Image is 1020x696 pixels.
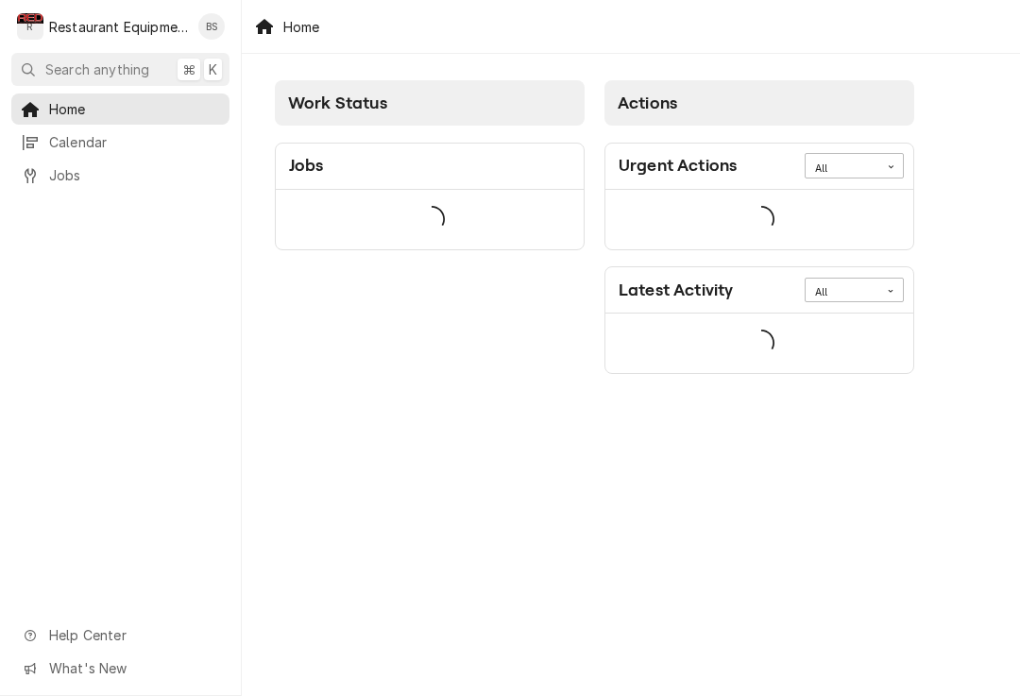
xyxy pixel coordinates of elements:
div: Card Title [619,153,737,178]
div: R [17,13,43,40]
a: Go to What's New [11,653,229,684]
span: Actions [618,93,677,112]
a: Calendar [11,127,229,158]
a: Jobs [11,160,229,191]
div: Card Title [289,153,324,178]
div: Card Header [276,144,584,190]
span: Loading... [418,199,445,239]
span: Loading... [748,324,774,364]
div: All [815,161,870,177]
div: Card Data [605,314,913,373]
div: Card Data [276,190,584,249]
div: All [815,285,870,300]
div: Card Column Header [604,80,914,126]
div: Card Title [619,278,733,303]
div: Card: Jobs [275,143,585,250]
div: Dashboard [242,54,1020,407]
span: Home [49,99,220,119]
button: Search anything⌘K [11,53,229,86]
span: Calendar [49,132,220,152]
span: Loading... [748,199,774,239]
div: BS [198,13,225,40]
div: Card: Latest Activity [604,266,914,374]
div: Card Header [605,267,913,314]
span: What's New [49,658,218,678]
div: Card Column Content [275,126,585,324]
span: Work Status [288,93,387,112]
div: Card Column Header [275,80,585,126]
a: Home [11,93,229,125]
div: Restaurant Equipment Diagnostics's Avatar [17,13,43,40]
span: Search anything [45,59,149,79]
div: Card Column: Work Status [265,71,595,384]
span: K [209,59,217,79]
div: Bryan Sanders's Avatar [198,13,225,40]
span: ⌘ [182,59,195,79]
div: Card Column Content [604,126,914,374]
div: Card Column: Actions [595,71,925,384]
div: Card Data [605,190,913,249]
div: Card Header [605,144,913,190]
a: Go to Help Center [11,620,229,651]
span: Help Center [49,625,218,645]
div: Card Data Filter Control [805,153,904,178]
div: Restaurant Equipment Diagnostics [49,17,188,37]
div: Card Data Filter Control [805,278,904,302]
div: Card: Urgent Actions [604,143,914,250]
span: Jobs [49,165,220,185]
